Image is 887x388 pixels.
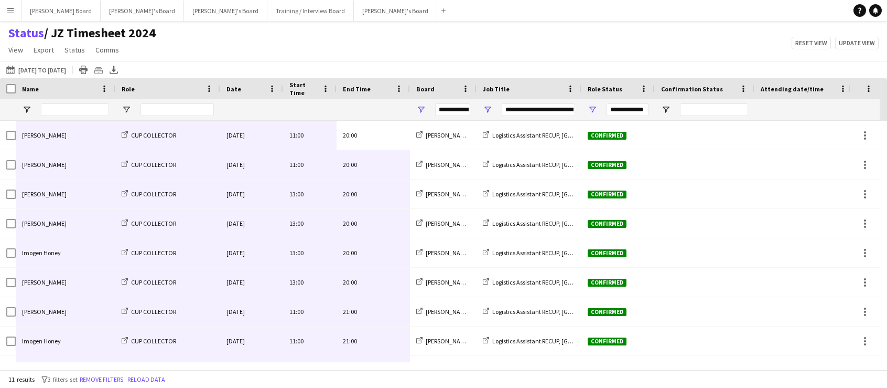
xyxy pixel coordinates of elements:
span: [PERSON_NAME] [22,219,67,227]
span: [PERSON_NAME] [22,161,67,169]
button: Update view [835,37,879,49]
button: Open Filter Menu [22,105,31,114]
span: [PERSON_NAME] [22,190,67,198]
div: [DATE] [220,327,283,355]
span: [PERSON_NAME] [22,131,67,139]
a: Status [8,25,44,41]
span: CUP COLLECTOR [131,278,176,286]
a: Status [60,43,89,57]
button: [DATE] to [DATE] [4,64,68,76]
button: Remove filters [78,374,125,385]
span: Attending date/time [761,85,824,93]
span: CUP COLLECTOR [131,308,176,316]
span: Confirmed [588,338,626,345]
div: 13:00 [283,180,337,208]
span: Date [226,85,241,93]
button: Open Filter Menu [588,105,597,114]
div: 20:00 [337,238,410,267]
div: 13:00 [283,209,337,238]
span: Comms [95,45,119,55]
app-action-btn: Export XLSX [107,64,120,76]
div: 20:00 [337,150,410,179]
span: CUP COLLECTOR [131,131,176,139]
div: 11:00 [283,121,337,150]
span: Logistics Assistant RECUP, [GEOGRAPHIC_DATA] JULY COURSE, CB8 0XE [492,249,679,257]
span: Confirmed [588,132,626,140]
app-action-btn: Print [77,64,90,76]
span: Imogen Honey [22,337,61,345]
div: [DATE] [220,150,283,179]
div: 20:00 [337,180,410,208]
div: [DATE] [220,180,283,208]
div: [DATE] [220,297,283,326]
a: [PERSON_NAME]'s Board [416,219,492,227]
span: CUP COLLECTOR [131,219,176,227]
a: Logistics Assistant RECUP, [GEOGRAPHIC_DATA] JULY COURSE, CB8 0XE [483,131,679,139]
a: CUP COLLECTOR [122,190,176,198]
a: Logistics Assistant RECUP, [GEOGRAPHIC_DATA] JULY COURSE, CB8 0XE [483,249,679,257]
span: [PERSON_NAME]'s Board [426,190,492,198]
a: CUP COLLECTOR [122,219,176,227]
button: Open Filter Menu [661,105,670,114]
a: CUP COLLECTOR [122,131,176,139]
span: Confirmed [588,308,626,316]
button: Open Filter Menu [122,105,131,114]
span: Job Title [483,85,510,93]
div: 11:00 [283,297,337,326]
a: Logistics Assistant RECUP, [GEOGRAPHIC_DATA] JULY COURSE, CB8 0XE [483,219,679,227]
span: Logistics Assistant RECUP, [GEOGRAPHIC_DATA] JULY COURSE, CB8 0XE [492,190,679,198]
a: View [4,43,27,57]
button: [PERSON_NAME]'s Board [354,1,437,21]
span: Status [64,45,85,55]
a: Comms [91,43,123,57]
span: Logistics Assistant RECUP, [GEOGRAPHIC_DATA] JULY COURSE, CB8 0XE [492,278,679,286]
span: View [8,45,23,55]
input: Role Filter Input [140,103,214,116]
a: CUP COLLECTOR [122,278,176,286]
span: Imogen Honey [22,249,61,257]
span: Role [122,85,135,93]
input: Name Filter Input [41,103,109,116]
span: Confirmed [588,220,626,228]
a: CUP COLLECTOR [122,249,176,257]
button: Training / Interview Board [267,1,354,21]
a: Logistics Assistant RECUP, [GEOGRAPHIC_DATA] JULY COURSE, CB8 0XE [483,278,679,286]
input: Confirmation Status Filter Input [680,103,748,116]
span: [PERSON_NAME]'s Board [426,131,492,139]
span: [PERSON_NAME]'s Board [426,278,492,286]
div: 21:00 [337,297,410,326]
span: [PERSON_NAME]'s Board [426,219,492,227]
span: Confirmed [588,191,626,198]
span: End Time [343,85,371,93]
a: Logistics Assistant RECUP, [GEOGRAPHIC_DATA] JULY COURSE, CB8 0XE [483,161,679,169]
span: Role Status [588,85,622,93]
div: 20:00 [337,121,410,150]
span: CUP COLLECTOR [131,337,176,345]
div: [DATE] [220,356,283,385]
button: [PERSON_NAME]'s Board [184,1,267,21]
div: [DATE] [220,238,283,267]
span: Logistics Assistant RECUP, [GEOGRAPHIC_DATA] JULY COURSE, CB8 0XE [492,337,679,345]
a: Logistics Assistant RECUP, [GEOGRAPHIC_DATA] JULY COURSE, CB8 0XE [483,337,679,345]
span: Confirmed [588,279,626,287]
div: [DATE] [220,268,283,297]
span: Confirmed [588,161,626,169]
div: [DATE] [220,209,283,238]
a: [PERSON_NAME]'s Board [416,278,492,286]
span: [PERSON_NAME] [22,308,67,316]
div: 22:00 [337,356,410,385]
button: Open Filter Menu [416,105,426,114]
button: Reload data [125,374,167,385]
a: [PERSON_NAME]'s Board [416,161,492,169]
span: CUP COLLECTOR [131,161,176,169]
span: Export [34,45,54,55]
span: [PERSON_NAME]'s Board [426,161,492,169]
div: 11:00 [283,327,337,355]
div: 13:00 [283,238,337,267]
button: [PERSON_NAME] Board [21,1,101,21]
span: [PERSON_NAME]'s Board [426,249,492,257]
span: Logistics Assistant RECUP, [GEOGRAPHIC_DATA] JULY COURSE, CB8 0XE [492,308,679,316]
a: CUP COLLECTOR [122,337,176,345]
span: Logistics Assistant RECUP, [GEOGRAPHIC_DATA] JULY COURSE, CB8 0XE [492,131,679,139]
button: [PERSON_NAME]'s Board [101,1,184,21]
